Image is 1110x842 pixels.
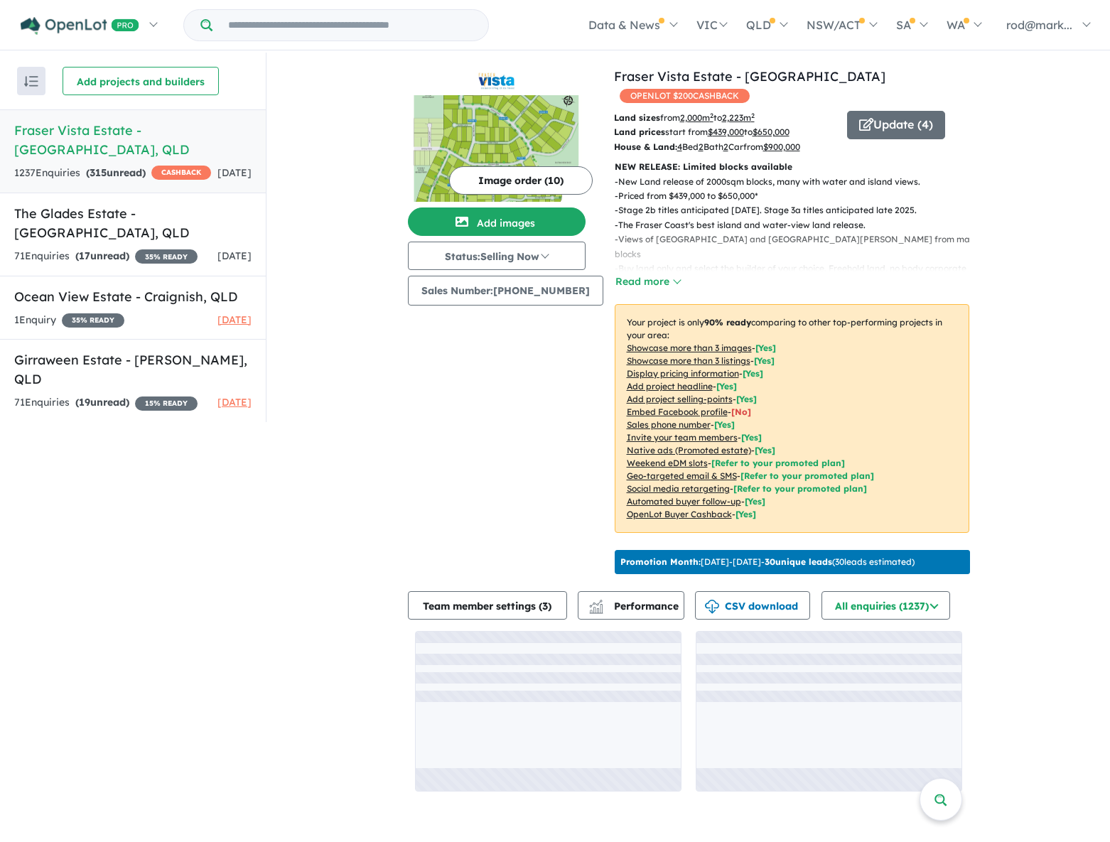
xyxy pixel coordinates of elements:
[615,175,981,189] p: - New Land release of 2000sqm blocks, many with water and island views.
[217,313,252,326] span: [DATE]
[763,141,800,152] u: $ 900,000
[14,248,198,265] div: 71 Enquir ies
[723,141,728,152] u: 2
[589,604,603,613] img: bar-chart.svg
[408,95,586,202] img: Fraser Vista Estate - Booral
[542,600,548,612] span: 3
[716,381,737,392] span: [ Yes ]
[743,368,763,379] span: [ Yes ]
[751,112,755,119] sup: 2
[614,125,836,139] p: start from
[614,140,836,154] p: Bed Bath Car from
[821,591,950,620] button: All enquiries (1237)
[677,141,682,152] u: 4
[14,121,252,159] h5: Fraser Vista Estate - [GEOGRAPHIC_DATA] , QLD
[741,432,762,443] span: [ Yes ]
[627,419,711,430] u: Sales phone number
[14,312,124,329] div: 1 Enquir y
[615,203,981,217] p: - Stage 2b titles anticipated [DATE]. Stage 3a titles anticipated late 2025.
[680,112,713,123] u: 2,000 m
[740,470,874,481] span: [Refer to your promoted plan]
[765,556,832,567] b: 30 unique leads
[414,72,580,90] img: Fraser Vista Estate - Booral Logo
[699,141,704,152] u: 2
[14,394,198,411] div: 71 Enquir ies
[627,342,752,353] u: Showcase more than 3 images
[627,496,741,507] u: Automated buyer follow-up
[695,591,810,620] button: CSV download
[627,381,713,392] u: Add project headline
[21,17,139,35] img: Openlot PRO Logo White
[705,600,719,614] img: download icon
[620,89,750,103] span: OPENLOT $ 200 CASHBACK
[627,509,732,519] u: OpenLot Buyer Cashback
[620,556,701,567] b: Promotion Month:
[408,591,567,620] button: Team member settings (3)
[627,470,737,481] u: Geo-targeted email & SMS
[615,304,969,533] p: Your project is only comparing to other top-performing projects in your area: - - - - - - - - - -...
[847,111,945,139] button: Update (4)
[627,406,728,417] u: Embed Facebook profile
[754,355,775,366] span: [ Yes ]
[614,126,665,137] b: Land prices
[86,166,146,179] strong: ( unread)
[449,166,593,195] button: Image order (10)
[627,355,750,366] u: Showcase more than 3 listings
[615,160,969,174] p: NEW RELEASE: Limited blocks available
[755,445,775,455] span: [Yes]
[704,317,751,328] b: 90 % ready
[79,396,90,409] span: 19
[14,204,252,242] h5: The Glades Estate - [GEOGRAPHIC_DATA] , QLD
[14,350,252,389] h5: Girraween Estate - [PERSON_NAME] , QLD
[614,68,885,85] a: Fraser Vista Estate - [GEOGRAPHIC_DATA]
[627,445,751,455] u: Native ads (Promoted estate)
[711,458,845,468] span: [Refer to your promoted plan]
[710,112,713,119] sup: 2
[733,483,867,494] span: [Refer to your promoted plan]
[591,600,679,612] span: Performance
[615,189,981,203] p: - Priced from $439,000 to $650,000*
[714,419,735,430] span: [ Yes ]
[755,342,776,353] span: [ Yes ]
[217,396,252,409] span: [DATE]
[614,111,836,125] p: from
[151,166,211,180] span: CASHBACK
[627,432,738,443] u: Invite your team members
[62,313,124,328] span: 35 % READY
[615,261,981,291] p: - Buy land only and select the builder of your choice. Freehold land, no body corporate fees.
[408,276,603,306] button: Sales Number:[PHONE_NUMBER]
[75,396,129,409] strong: ( unread)
[713,112,755,123] span: to
[408,207,586,236] button: Add images
[217,166,252,179] span: [DATE]
[1006,18,1072,32] span: rod@mark...
[615,232,981,261] p: - Views of [GEOGRAPHIC_DATA] and [GEOGRAPHIC_DATA][PERSON_NAME] from many blocks
[217,249,252,262] span: [DATE]
[744,126,790,137] span: to
[627,394,733,404] u: Add project selling-points
[736,394,757,404] span: [ Yes ]
[731,406,751,417] span: [ No ]
[627,368,739,379] u: Display pricing information
[79,249,90,262] span: 17
[578,591,684,620] button: Performance
[215,10,485,41] input: Try estate name, suburb, builder or developer
[615,218,981,232] p: - The Fraser Coast's best island and water-view land release.
[135,396,198,411] span: 15 % READY
[75,249,129,262] strong: ( unread)
[14,287,252,306] h5: Ocean View Estate - Craignish , QLD
[63,67,219,95] button: Add projects and builders
[627,483,730,494] u: Social media retargeting
[627,458,708,468] u: Weekend eDM slots
[14,165,211,182] div: 1237 Enquir ies
[615,274,681,290] button: Read more
[722,112,755,123] u: 2,223 m
[408,67,586,202] a: Fraser Vista Estate - Booral LogoFraser Vista Estate - Booral
[745,496,765,507] span: [Yes]
[614,112,660,123] b: Land sizes
[90,166,107,179] span: 315
[753,126,790,137] u: $ 650,000
[24,76,38,87] img: sort.svg
[708,126,744,137] u: $ 439,000
[620,556,915,568] p: [DATE] - [DATE] - ( 30 leads estimated)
